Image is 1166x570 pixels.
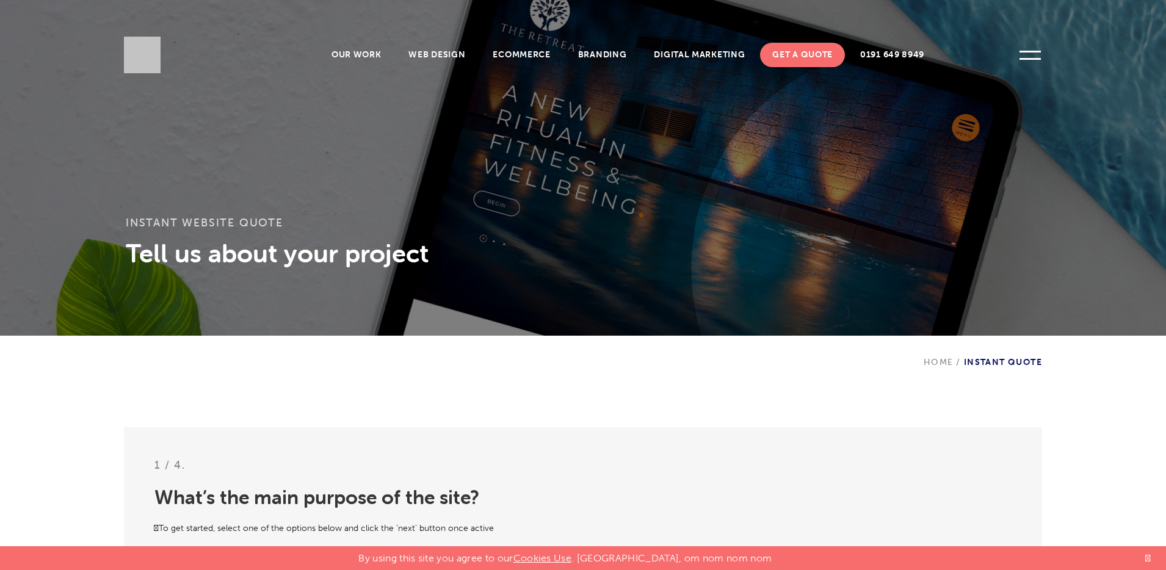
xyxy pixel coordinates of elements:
[760,43,845,67] a: Get A Quote
[480,43,562,67] a: Ecommerce
[642,43,757,67] a: Digital Marketing
[358,546,772,564] p: By using this site you agree to our . [GEOGRAPHIC_DATA], om nom nom nom
[319,43,394,67] a: Our Work
[924,357,954,367] a: Home
[154,522,1012,547] p: To get started, select one of the options below and click the ‘next’ button once active
[154,458,1012,482] h3: 1 / 4.
[126,238,1040,269] h3: Tell us about your project
[924,336,1042,367] div: Instant Quote
[566,43,639,67] a: Branding
[154,482,1012,529] h2: What’s the main purpose of the site?
[848,43,936,67] a: 0191 649 8949
[953,357,963,367] span: /
[124,37,161,73] img: Sleeky Web Design Newcastle
[126,217,1040,238] h1: Instant Website Quote
[396,43,477,67] a: Web Design
[513,552,572,564] a: Cookies Use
